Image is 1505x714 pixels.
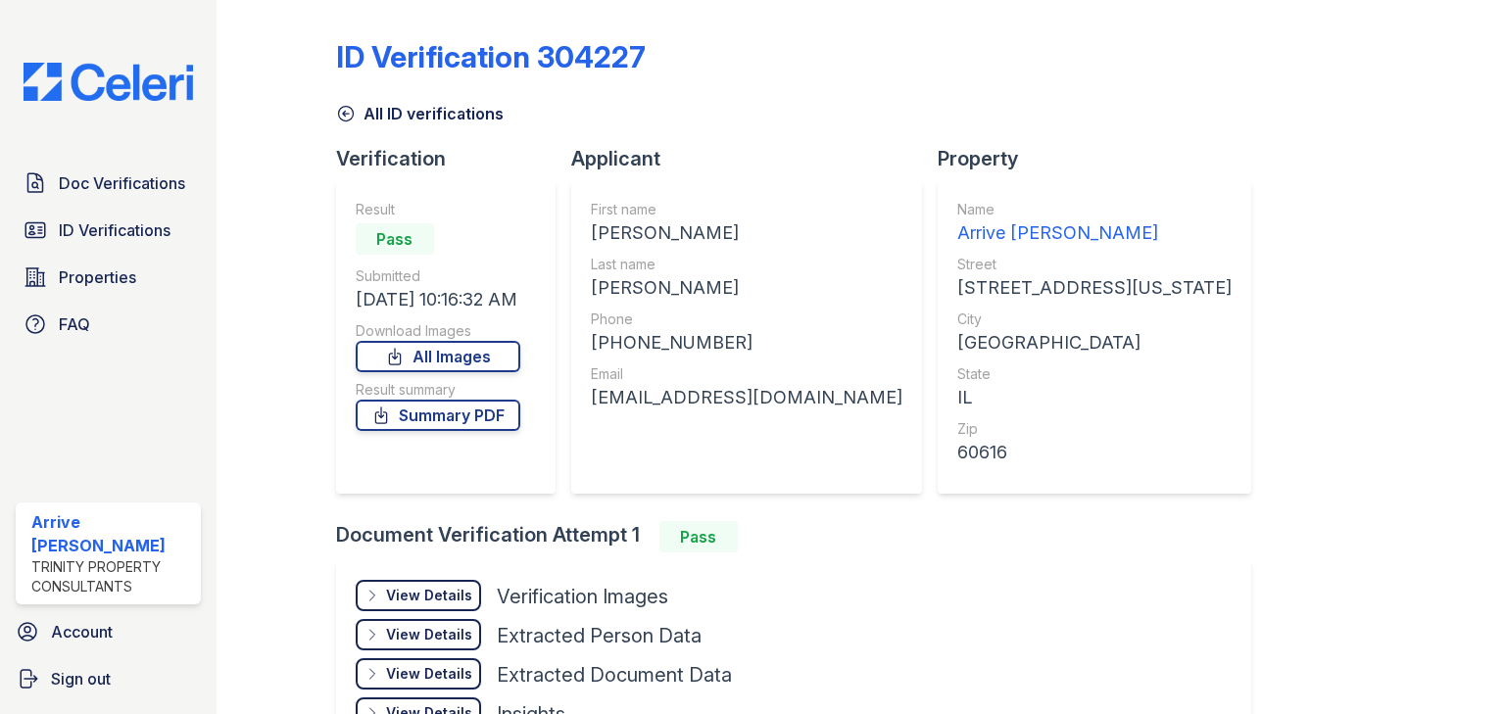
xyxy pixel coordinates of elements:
[957,439,1232,466] div: 60616
[571,145,938,172] div: Applicant
[957,274,1232,302] div: [STREET_ADDRESS][US_STATE]
[497,622,702,649] div: Extracted Person Data
[51,620,113,643] span: Account
[386,664,472,684] div: View Details
[336,145,571,172] div: Verification
[356,223,434,255] div: Pass
[356,341,520,372] a: All Images
[59,312,90,336] span: FAQ
[8,659,209,698] a: Sign out
[356,266,520,286] div: Submitted
[497,583,668,610] div: Verification Images
[31,510,193,557] div: Arrive [PERSON_NAME]
[957,419,1232,439] div: Zip
[957,329,1232,357] div: [GEOGRAPHIC_DATA]
[31,557,193,596] div: Trinity Property Consultants
[59,218,170,242] span: ID Verifications
[938,145,1267,172] div: Property
[957,219,1232,247] div: Arrive [PERSON_NAME]
[591,309,902,329] div: Phone
[591,364,902,384] div: Email
[51,667,111,690] span: Sign out
[386,586,472,605] div: View Details
[59,265,136,289] span: Properties
[336,102,504,125] a: All ID verifications
[591,200,902,219] div: First name
[957,384,1232,411] div: IL
[591,384,902,411] div: [EMAIL_ADDRESS][DOMAIN_NAME]
[591,274,902,302] div: [PERSON_NAME]
[356,380,520,400] div: Result summary
[957,200,1232,247] a: Name Arrive [PERSON_NAME]
[16,258,201,297] a: Properties
[957,200,1232,219] div: Name
[16,211,201,250] a: ID Verifications
[16,305,201,344] a: FAQ
[356,400,520,431] a: Summary PDF
[8,63,209,101] img: CE_Logo_Blue-a8612792a0a2168367f1c8372b55b34899dd931a85d93a1a3d3e32e68fde9ad4.png
[957,364,1232,384] div: State
[356,200,520,219] div: Result
[591,255,902,274] div: Last name
[659,521,738,552] div: Pass
[16,164,201,203] a: Doc Verifications
[497,661,732,689] div: Extracted Document Data
[8,612,209,651] a: Account
[356,321,520,341] div: Download Images
[957,255,1232,274] div: Street
[957,309,1232,329] div: City
[336,39,646,74] div: ID Verification 304227
[59,171,185,195] span: Doc Verifications
[591,329,902,357] div: [PHONE_NUMBER]
[356,286,520,313] div: [DATE] 10:16:32 AM
[336,521,1267,552] div: Document Verification Attempt 1
[1423,636,1485,694] iframe: chat widget
[591,219,902,247] div: [PERSON_NAME]
[386,625,472,644] div: View Details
